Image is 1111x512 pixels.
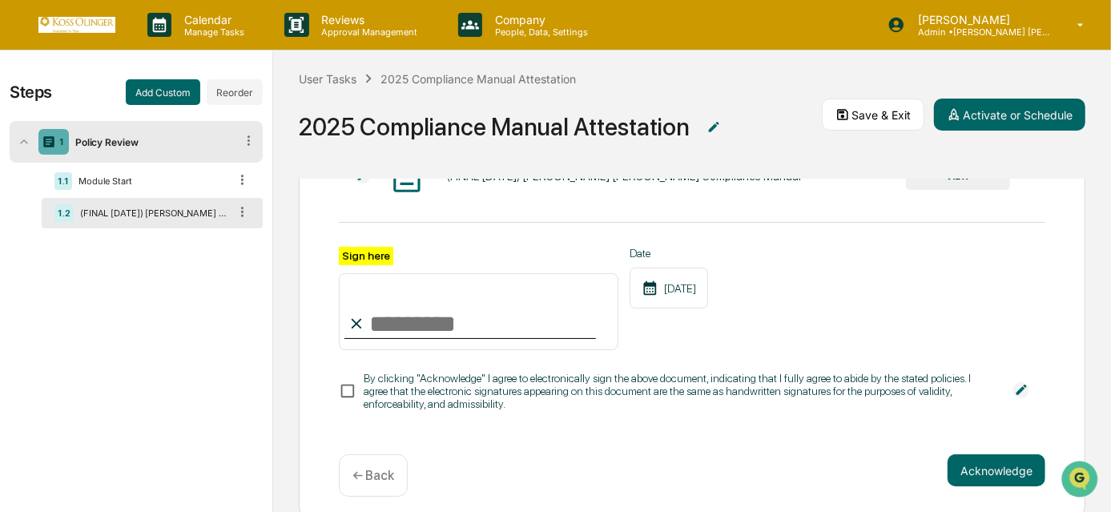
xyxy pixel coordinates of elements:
div: Module Start [72,175,228,187]
button: Preview image: Preview [16,236,292,369]
label: Sign here [339,247,393,265]
p: People, Data, Settings [482,26,596,38]
img: Additional Document Icon [1013,382,1029,398]
div: Hey [PERSON_NAME], I'm trying to launch a compliance manual attestation and the pdf will not load... [104,68,284,203]
label: Date [630,247,708,260]
div: (FINAL [DATE]) [PERSON_NAME] [PERSON_NAME] Compliance Manual [74,208,228,219]
p: ← Back [352,468,394,483]
button: Reorder [207,79,263,105]
button: Activate or Schedule [934,99,1085,131]
img: image-20d2d8f3.png [16,236,292,369]
iframe: Open customer support [1060,459,1103,502]
img: logo [38,17,115,32]
button: Send [277,377,296,396]
p: Calendar [171,13,252,26]
div: 1.1 [54,172,72,190]
p: [PERSON_NAME] [905,13,1054,26]
p: Reviews [309,13,426,26]
div: Policy Review [69,136,235,148]
button: Acknowledge [948,454,1045,486]
button: back [16,13,35,32]
p: Manage Tasks [171,26,252,38]
div: 1.2 [54,204,74,222]
img: Go home [42,13,61,32]
div: [DATE] [630,268,708,308]
p: Approval Management [309,26,426,38]
button: Save & Exit [822,99,924,131]
div: User Tasks [299,72,356,86]
p: Company [482,13,596,26]
div: 2025 Compliance Manual Attestation [380,72,576,86]
img: Additional Document Icon [706,119,722,135]
div: Steps [10,83,52,102]
button: Add Custom [126,79,200,105]
div: By clicking "Acknowledge" I agree to electronically sign the above document, indicating that I fu... [364,372,997,410]
p: Admin • [PERSON_NAME] [PERSON_NAME] Consulting, LLC [905,26,1054,38]
div: 2025 Compliance Manual Attestation [299,112,690,141]
div: 1 [59,136,64,147]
